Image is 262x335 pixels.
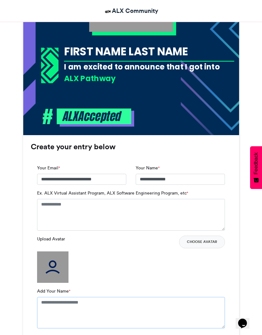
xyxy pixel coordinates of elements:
[41,47,59,83] img: 1718367053.733-03abb1a83a9aadad37b12c69bdb0dc1c60dcbf83.png
[64,44,234,59] div: FIRST NAME LAST NAME
[104,6,158,15] a: ALX Community
[104,8,112,15] img: ALX Community
[37,190,188,196] label: Ex. ALX Virtual Assistant Program, ALX Software Engineering Program, etc
[64,62,234,83] div: I am excited to announce that I got into the
[136,165,160,171] label: Your Name
[31,143,231,151] h3: Create your entry below
[253,152,259,174] span: Feedback
[37,288,70,294] label: Add Your Name
[37,236,65,242] label: Upload Avatar
[250,146,262,189] button: Feedback - Show survey
[64,73,234,84] div: ALX Pathway
[37,165,60,171] label: Your Email
[37,251,68,283] img: user_filled.png
[236,310,256,329] iframe: chat widget
[179,236,225,248] button: Choose Avatar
